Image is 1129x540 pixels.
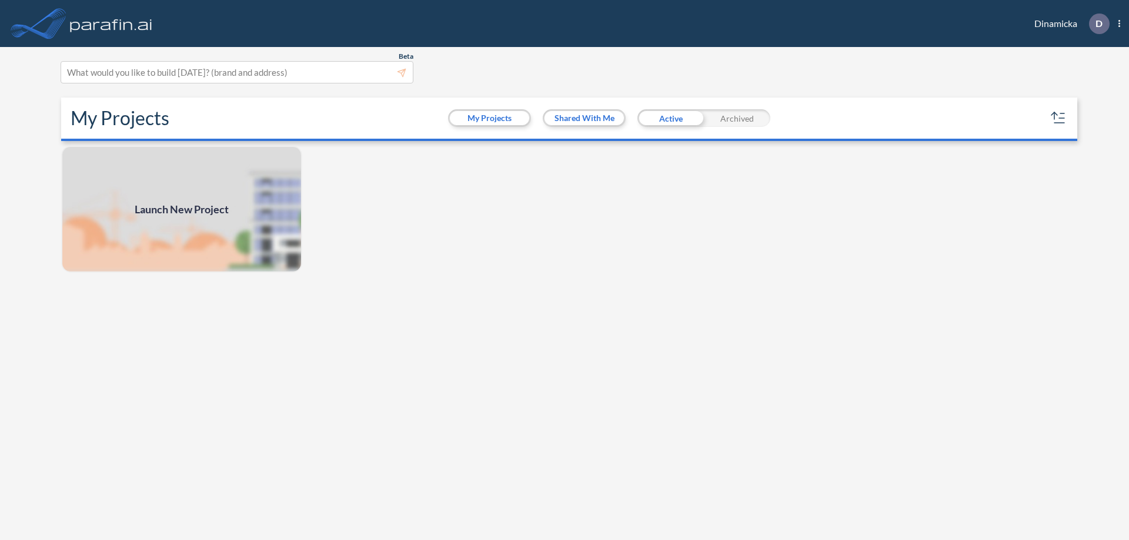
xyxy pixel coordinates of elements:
[61,146,302,273] img: add
[1049,109,1068,128] button: sort
[71,107,169,129] h2: My Projects
[704,109,770,127] div: Archived
[68,12,155,35] img: logo
[399,52,413,61] span: Beta
[545,111,624,125] button: Shared With Me
[61,146,302,273] a: Launch New Project
[1095,18,1103,29] p: D
[637,109,704,127] div: Active
[1017,14,1120,34] div: Dinamicka
[450,111,529,125] button: My Projects
[135,202,229,217] span: Launch New Project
